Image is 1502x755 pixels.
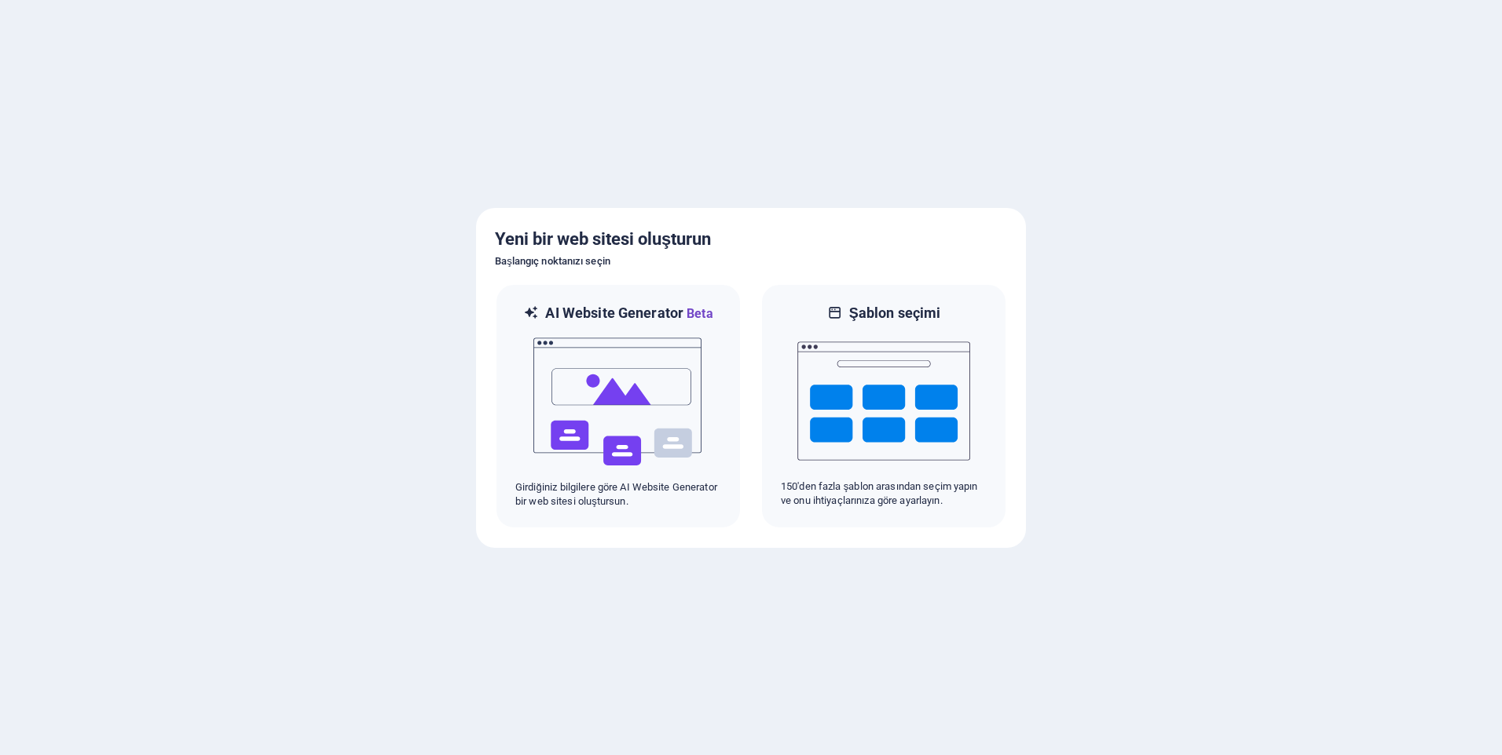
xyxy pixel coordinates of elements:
div: Şablon seçimi150'den fazla şablon arasından seçim yapın ve onu ihtiyaçlarınıza göre ayarlayın. [760,283,1007,529]
p: 150'den fazla şablon arasından seçim yapın ve onu ihtiyaçlarınıza göre ayarlayın. [781,480,987,508]
span: Beta [683,306,713,321]
h6: Şablon seçimi [849,304,941,323]
div: AI Website GeneratorBetaaiGirdiğiniz bilgilere göre AI Website Generator bir web sitesi oluştursun. [495,283,742,529]
h5: Yeni bir web sitesi oluşturun [495,227,1007,252]
h6: AI Website Generator [545,304,713,323]
p: Girdiğiniz bilgilere göre AI Website Generator bir web sitesi oluştursun. [515,480,721,509]
img: ai [532,323,705,480]
h6: Başlangıç noktanızı seçin [495,252,1007,271]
